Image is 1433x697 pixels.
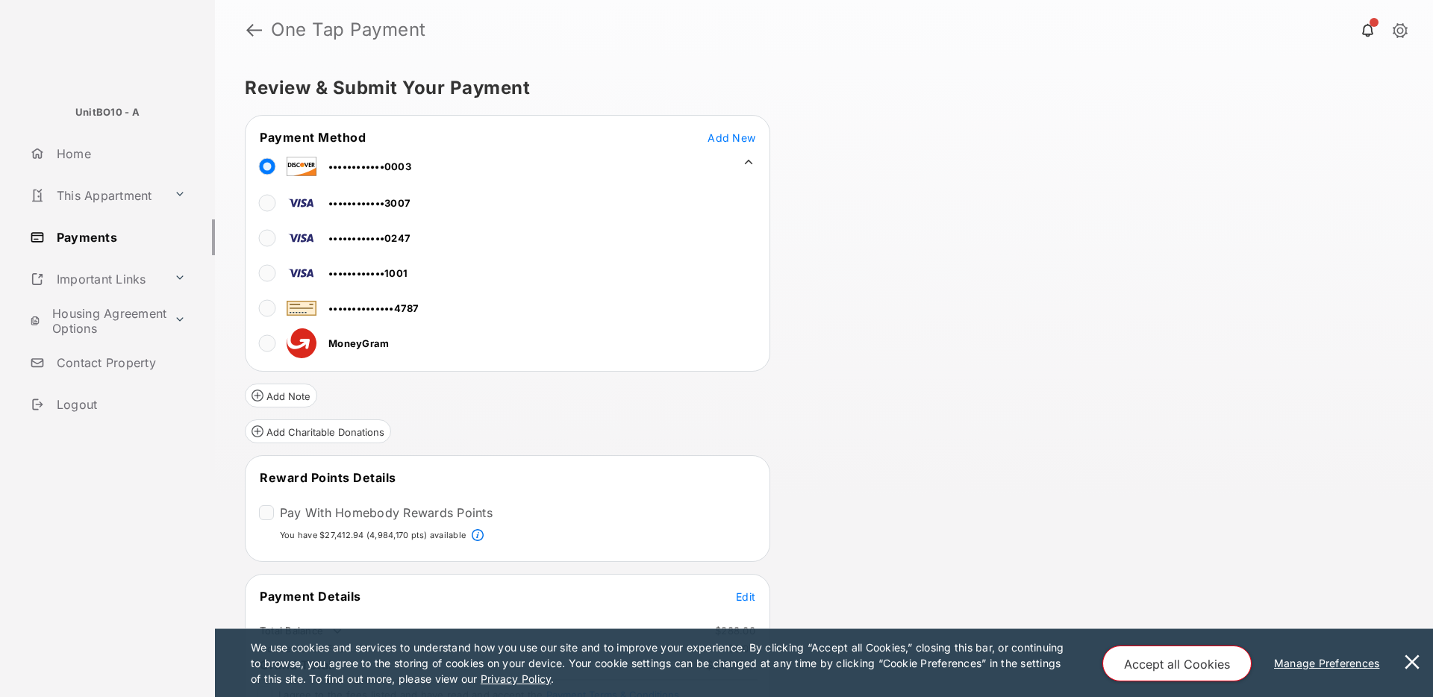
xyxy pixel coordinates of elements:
[708,130,755,145] button: Add New
[708,131,755,144] span: Add New
[714,624,756,637] td: $288.00
[736,589,755,604] button: Edit
[245,384,317,407] button: Add Note
[75,105,140,120] p: UnitBO10 - A
[328,302,419,314] span: ••••••••••••••4787
[736,590,755,603] span: Edit
[481,672,551,685] u: Privacy Policy
[260,130,366,145] span: Payment Method
[24,261,168,297] a: Important Links
[280,505,493,520] label: Pay With Homebody Rewards Points
[24,136,215,172] a: Home
[24,178,168,213] a: This Appartment
[245,419,391,443] button: Add Charitable Donations
[328,267,408,279] span: ••••••••••••1001
[328,232,410,244] span: ••••••••••••0247
[1102,646,1252,681] button: Accept all Cookies
[24,345,215,381] a: Contact Property
[271,21,426,39] strong: One Tap Payment
[1274,657,1386,669] u: Manage Preferences
[24,303,168,339] a: Housing Agreement Options
[260,589,361,604] span: Payment Details
[280,529,466,542] p: You have $27,412.94 (4,984,170 pts) available
[259,624,345,639] td: Total Balance
[245,79,1391,97] h5: Review & Submit Your Payment
[24,219,215,255] a: Payments
[260,470,396,485] span: Reward Points Details
[24,387,215,422] a: Logout
[328,160,411,172] span: ••••••••••••0003
[251,640,1071,687] p: We use cookies and services to understand how you use our site and to improve your experience. By...
[328,197,410,209] span: ••••••••••••3007
[328,337,389,349] span: MoneyGram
